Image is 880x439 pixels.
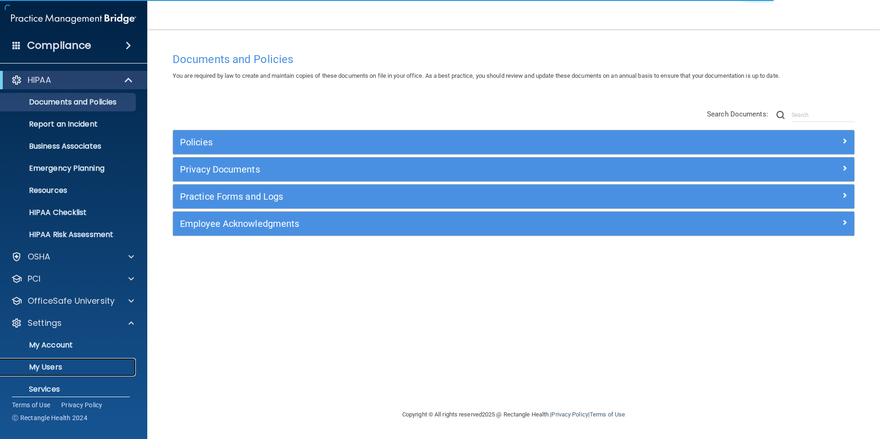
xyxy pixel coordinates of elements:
a: Practice Forms and Logs [180,189,847,204]
a: Privacy Policy [61,400,103,410]
div: Copyright © All rights reserved 2025 @ Rectangle Health | | [346,400,682,429]
p: Services [6,385,132,394]
a: Terms of Use [590,411,625,418]
p: HIPAA Checklist [6,208,132,217]
p: Emergency Planning [6,164,132,173]
span: You are required by law to create and maintain copies of these documents on file in your office. ... [173,72,780,79]
p: HIPAA Risk Assessment [6,230,132,239]
p: OfficeSafe University [28,295,115,306]
a: HIPAA [11,75,133,86]
h5: Practice Forms and Logs [180,191,677,202]
h5: Privacy Documents [180,164,677,174]
p: Settings [28,318,62,329]
p: My Users [6,363,132,372]
a: Policies [180,135,847,150]
a: Terms of Use [12,400,50,410]
p: Resources [6,186,132,195]
a: Privacy Policy [551,411,588,418]
a: Employee Acknowledgments [180,216,847,231]
p: HIPAA [28,75,51,86]
p: Documents and Policies [6,98,132,107]
a: OfficeSafe University [11,295,134,306]
h5: Policies [180,137,677,147]
p: PCI [28,273,41,284]
h4: Compliance [27,39,91,52]
p: Business Associates [6,142,132,151]
img: ic-search.3b580494.png [776,111,785,119]
a: PCI [11,273,134,284]
h5: Employee Acknowledgments [180,219,677,229]
span: Search Documents: [707,110,768,118]
p: Report an Incident [6,120,132,129]
a: Privacy Documents [180,162,847,177]
img: PMB logo [11,10,136,28]
input: Search [792,108,855,122]
a: OSHA [11,251,134,262]
p: My Account [6,341,132,350]
p: OSHA [28,251,51,262]
span: Ⓒ Rectangle Health 2024 [12,413,87,422]
h4: Documents and Policies [173,53,855,65]
a: Settings [11,318,134,329]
